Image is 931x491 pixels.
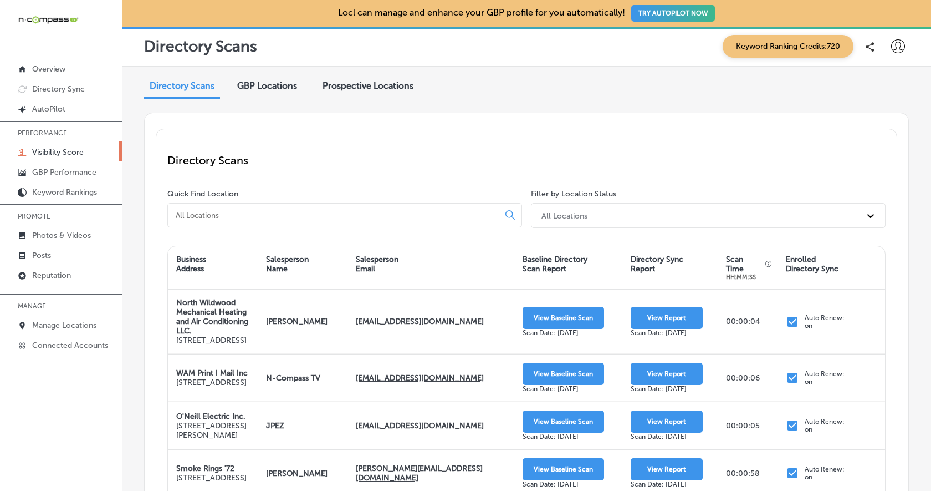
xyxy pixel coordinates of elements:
div: Baseline Directory Scan Report [523,255,587,274]
strong: O'Neill Electric Inc. [176,412,245,421]
p: Reputation [32,271,71,280]
p: Posts [32,251,51,260]
p: Manage Locations [32,321,96,330]
p: Directory Scans [167,154,886,167]
div: Directory Sync Report [631,255,683,274]
div: Business Address [176,255,206,274]
div: All Locations [541,211,587,220]
p: [STREET_ADDRESS] [176,336,249,345]
p: Directory Scans [144,37,257,55]
span: Keyword Ranking Credits: 720 [723,35,853,58]
strong: JPEZ [266,421,284,431]
p: AutoPilot [32,104,65,114]
p: 00:00:04 [726,317,760,326]
strong: [EMAIL_ADDRESS][DOMAIN_NAME] [356,373,484,383]
p: [STREET_ADDRESS] [176,378,248,387]
input: All Locations [175,210,497,220]
div: Salesperson Name [266,255,309,274]
div: Scan Time [726,255,763,274]
p: Visibility Score [32,148,84,157]
p: [STREET_ADDRESS] [176,473,247,483]
div: HH:MM:SS [726,274,775,281]
button: TRY AUTOPILOT NOW [631,5,715,22]
button: View Baseline Scan [523,363,604,385]
div: Scan Date: [DATE] [631,329,703,337]
p: Auto Renew: on [805,370,845,386]
strong: WAM Print I Mail Inc [176,368,248,378]
p: Auto Renew: on [805,465,845,481]
p: Photos & Videos [32,231,91,240]
strong: [EMAIL_ADDRESS][DOMAIN_NAME] [356,317,484,326]
div: Scan Date: [DATE] [631,385,703,393]
strong: North Wildwood Mechanical Heating and Air Conditioning LLC. [176,298,248,336]
strong: [PERSON_NAME][EMAIL_ADDRESS][DOMAIN_NAME] [356,464,483,483]
img: 660ab0bf-5cc7-4cb8-ba1c-48b5ae0f18e60NCTV_CLogo_TV_Black_-500x88.png [18,14,79,25]
button: View Baseline Scan [523,411,604,433]
button: View Baseline Scan [523,307,604,329]
strong: [PERSON_NAME] [266,469,328,478]
div: Scan Date: [DATE] [523,480,604,488]
label: Quick Find Location [167,189,238,199]
label: Filter by Location Status [531,189,616,199]
p: Connected Accounts [32,341,108,350]
div: Scan Date: [DATE] [631,480,703,488]
p: Auto Renew: on [805,314,845,330]
button: View Report [631,458,703,480]
strong: [PERSON_NAME] [266,317,328,326]
p: GBP Performance [32,168,96,177]
strong: [EMAIL_ADDRESS][DOMAIN_NAME] [356,421,484,431]
p: Keyword Rankings [32,188,97,197]
p: 00:00:05 [726,421,760,431]
div: Enrolled Directory Sync [786,255,838,274]
p: [STREET_ADDRESS][PERSON_NAME] [176,421,249,440]
div: Scan Date: [DATE] [631,433,703,441]
span: Prospective Locations [323,80,413,91]
span: GBP Locations [237,80,297,91]
div: Salesperson Email [356,255,398,274]
button: Displays the total time taken to generate this report. [765,259,775,266]
button: View Report [631,363,703,385]
strong: Smoke Rings '72 [176,464,234,473]
div: Scan Date: [DATE] [523,433,604,441]
p: 00:00:06 [726,373,760,383]
p: Overview [32,64,65,74]
p: Directory Sync [32,84,85,94]
div: Scan Date: [DATE] [523,385,604,393]
button: View Baseline Scan [523,458,604,480]
strong: N-Compass TV [266,373,320,383]
button: View Report [631,411,703,433]
p: Auto Renew: on [805,418,845,433]
span: Directory Scans [150,80,214,91]
p: 00:00:58 [726,469,759,478]
div: Scan Date: [DATE] [523,329,604,337]
button: View Report [631,307,703,329]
